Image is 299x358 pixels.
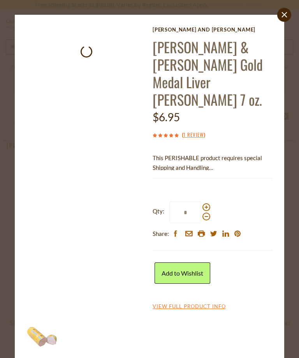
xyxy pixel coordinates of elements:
input: Qty: [169,202,201,223]
span: ( ) [182,131,205,138]
img: Schaller & Weber Gold Medal Liver Pate 7 oz. [26,323,58,354]
strong: Qty: [153,206,164,216]
a: [PERSON_NAME] & [PERSON_NAME] Gold Medal Liver [PERSON_NAME] 7 oz. [153,37,263,110]
a: [PERSON_NAME] and [PERSON_NAME] [153,26,273,33]
span: $6.95 [153,110,180,124]
span: Share: [153,229,169,239]
p: This PERISHABLE product requires special Shipping and Handling [153,153,273,173]
a: View Full Product Info [153,303,226,310]
a: 1 Review [183,131,204,139]
a: Add to Wishlist [155,262,210,284]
